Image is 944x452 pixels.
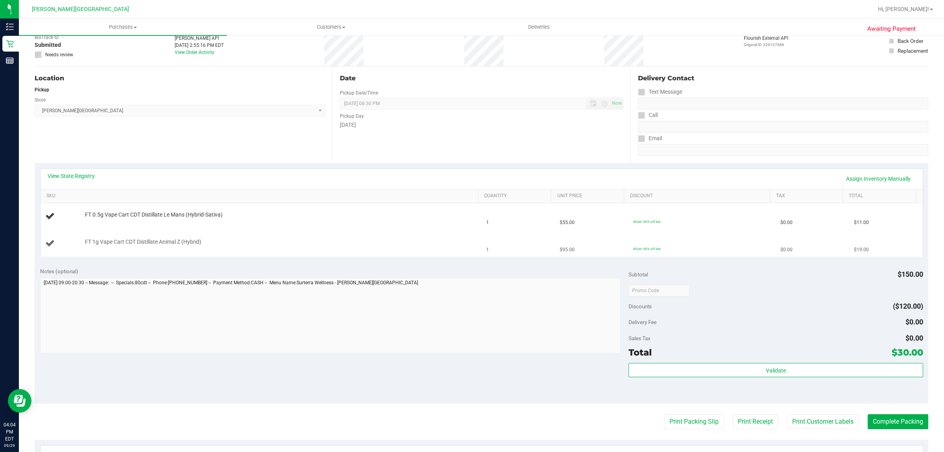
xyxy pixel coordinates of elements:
span: Purchases [19,24,227,31]
input: Format: (999) 999-9999 [638,98,928,109]
a: Tax [776,193,840,199]
a: Discount [630,193,767,199]
inline-svg: Reports [6,57,14,65]
span: Subtotal [629,271,648,278]
button: Print Packing Slip [664,414,724,429]
label: Email [638,133,662,144]
span: Deliveries [518,24,560,31]
a: View State Registry [48,172,95,180]
p: 04:04 PM EDT [4,421,15,443]
p: Original ID: 329107686 [744,42,788,48]
span: [PERSON_NAME][GEOGRAPHIC_DATA] [32,6,129,13]
span: Delivery Fee [629,319,656,325]
span: $150.00 [898,270,923,278]
a: Total [849,193,913,199]
a: View Order Activity [175,50,214,55]
div: [PERSON_NAME] API [175,35,224,42]
a: Assign Inventory Manually [841,172,916,185]
button: Complete Packing [868,414,928,429]
span: $0.00 [905,318,923,326]
span: Sales Tax [629,335,651,341]
span: Validate [766,367,786,374]
div: [DATE] [340,121,623,129]
span: Total [629,347,652,358]
a: Unit Price [557,193,621,199]
span: $30.00 [892,347,923,358]
div: [DATE] 2:55:16 PM EDT [175,42,224,49]
div: Flourish External API [744,35,788,48]
div: Location [35,74,325,83]
span: 1 [486,246,489,254]
div: Delivery Contact [638,74,928,83]
div: Back Order [898,37,924,45]
span: $0.00 [905,334,923,342]
div: Date [340,74,623,83]
span: ($120.00) [893,302,923,310]
div: Replacement [898,47,928,55]
a: Customers [227,19,435,35]
a: Purchases [19,19,227,35]
a: Deliveries [435,19,643,35]
input: Promo Code [629,285,690,296]
label: Store [35,96,46,104]
input: Format: (999) 999-9999 [638,121,928,133]
button: Validate [629,363,923,377]
span: FT 1g Vape Cart CDT Distillate Animal Z (Hybrid) [85,238,201,246]
span: - [62,34,63,41]
label: Pickup Day [340,113,364,120]
span: Submitted [35,41,61,49]
iframe: Resource center [8,389,31,413]
span: BioTrack ID: [35,34,60,41]
span: 80cdt: 80% off line [633,247,660,251]
span: Customers [227,24,435,31]
span: Notes (optional) [40,268,78,274]
label: Text Message [638,86,682,98]
span: $0.00 [780,219,793,226]
a: Quantity [484,193,548,199]
span: $55.00 [560,219,575,226]
span: $95.00 [560,246,575,254]
span: Discounts [629,299,652,313]
button: Print Customer Labels [787,414,859,429]
button: Print Receipt [733,414,778,429]
span: Needs review [45,51,73,58]
span: 1 [486,219,489,226]
label: Pickup Date/Time [340,89,378,96]
span: $0.00 [780,246,793,254]
a: SKU [46,193,475,199]
strong: Pickup [35,87,49,93]
p: 09/29 [4,443,15,448]
inline-svg: Inventory [6,23,14,31]
span: Awaiting Payment [867,24,916,33]
span: 80cdt: 80% off line [633,220,660,224]
span: Hi, [PERSON_NAME]! [878,6,929,12]
span: FT 0.5g Vape Cart CDT Distillate Le Mans (Hybrid-Sativa) [85,211,223,219]
inline-svg: Retail [6,40,14,48]
span: $19.00 [854,246,869,254]
span: $11.00 [854,219,869,226]
label: Call [638,109,658,121]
